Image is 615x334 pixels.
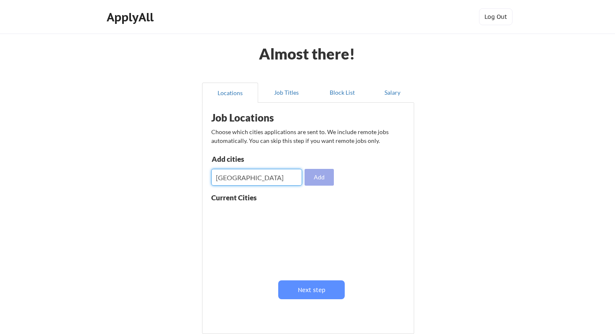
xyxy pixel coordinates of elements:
[211,194,275,201] div: Current Cities
[212,155,298,163] div: Add cities
[211,127,404,145] div: Choose which cities applications are sent to. We include remote jobs automatically. You can skip ...
[211,113,317,123] div: Job Locations
[258,83,314,103] button: Job Titles
[305,169,334,186] button: Add
[202,83,258,103] button: Locations
[314,83,370,103] button: Block List
[479,8,512,25] button: Log Out
[249,46,366,61] div: Almost there!
[107,10,156,24] div: ApplyAll
[278,280,345,299] button: Next step
[370,83,414,103] button: Salary
[211,169,302,186] input: Type here...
